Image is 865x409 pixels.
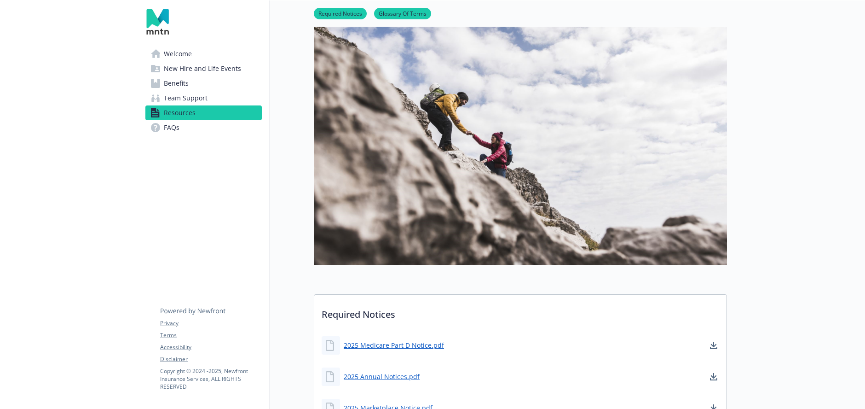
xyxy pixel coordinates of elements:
[164,91,208,105] span: Team Support
[145,76,262,91] a: Benefits
[145,105,262,120] a: Resources
[344,372,420,381] a: 2025 Annual Notices.pdf
[145,91,262,105] a: Team Support
[314,9,367,18] a: Required Notices
[160,367,261,391] p: Copyright © 2024 - 2025 , Newfront Insurance Services, ALL RIGHTS RESERVED
[164,76,189,91] span: Benefits
[164,61,241,76] span: New Hire and Life Events
[708,340,719,351] a: download document
[145,120,262,135] a: FAQs
[164,120,179,135] span: FAQs
[164,105,196,120] span: Resources
[160,343,261,351] a: Accessibility
[145,61,262,76] a: New Hire and Life Events
[160,319,261,327] a: Privacy
[160,331,261,339] a: Terms
[708,371,719,382] a: download document
[344,340,444,350] a: 2025 Medicare Part D Notice.pdf
[374,9,431,18] a: Glossary Of Terms
[160,355,261,363] a: Disclaimer
[314,295,727,329] p: Required Notices
[164,47,192,61] span: Welcome
[145,47,262,61] a: Welcome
